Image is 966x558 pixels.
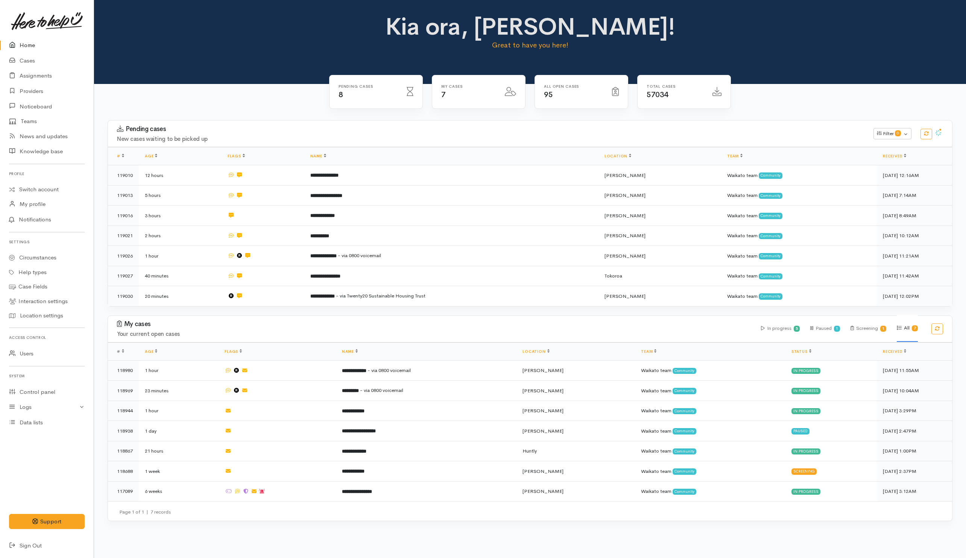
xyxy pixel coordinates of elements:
td: 21 hours [139,441,219,461]
span: Community [673,448,696,454]
td: [DATE] 10:04AM [877,381,952,401]
div: Paused [810,315,840,342]
td: [DATE] 1:00PM [877,441,952,461]
span: 57034 [647,90,668,99]
td: 20 minutes [139,286,222,306]
span: Community [673,428,696,434]
span: [PERSON_NAME] [605,212,646,219]
a: Flags [225,349,242,354]
a: Team [641,349,656,354]
td: [DATE] 12:02PM [877,286,952,306]
h6: System [9,371,85,381]
td: Waikato team [635,481,785,501]
span: Community [673,468,696,474]
div: In progress [791,448,820,454]
td: Waikato team [635,421,785,441]
td: 118938 [108,421,139,441]
td: [DATE] 3:12AM [877,481,952,501]
button: Filter0 [873,128,911,139]
h6: My cases [441,84,496,88]
h1: Kia ora, [PERSON_NAME]! [321,14,739,40]
p: Great to have you here! [321,40,739,50]
td: 2 hours [139,226,222,246]
div: In progress [791,489,820,495]
td: 3 hours [139,206,222,226]
a: Location [605,154,631,159]
td: Waikato team [721,206,877,226]
span: [PERSON_NAME] [605,232,646,239]
span: 8 [339,90,343,99]
td: 119027 [108,266,139,286]
button: Support [9,514,85,529]
small: Page 1 of 1 7 records [119,509,171,515]
td: 118867 [108,441,139,461]
span: Tokoroa [605,273,622,279]
span: - via 0800 voicemail [338,252,381,259]
span: - via 0800 voicemail [368,367,411,374]
h4: New cases waiting to be picked up [117,136,864,142]
div: In progress [791,408,820,414]
a: Received [883,349,906,354]
td: [DATE] 2:37PM [877,461,952,482]
h3: My cases [117,320,752,328]
td: 5 hours [139,185,222,206]
span: Community [759,172,782,178]
td: 12 hours [139,165,222,186]
td: Waikato team [635,441,785,461]
a: Flags [228,154,245,159]
td: [DATE] 11:55AM [877,360,952,381]
b: 1 [836,326,838,331]
span: Community [673,388,696,394]
td: Waikato team [721,266,877,286]
b: 5 [796,326,798,331]
td: 117089 [108,481,139,501]
td: [DATE] 2:47PM [877,421,952,441]
td: 119030 [108,286,139,306]
td: [DATE] 10:12AM [877,226,952,246]
span: [PERSON_NAME] [522,468,563,474]
div: Paused [791,428,810,434]
td: 118688 [108,461,139,482]
a: # [117,154,124,159]
b: 7 [914,326,916,331]
td: 119013 [108,185,139,206]
div: Screening [851,315,887,342]
td: 23 minutes [139,381,219,401]
span: Community [759,253,782,259]
td: 40 minutes [139,266,222,286]
td: 118969 [108,381,139,401]
td: [DATE] 12:16AM [877,165,952,186]
td: 119016 [108,206,139,226]
td: 1 week [139,461,219,482]
h6: Profile [9,169,85,179]
a: Age [145,154,157,159]
span: 0 [895,130,901,136]
span: [PERSON_NAME] [522,407,563,414]
b: 1 [882,326,884,331]
h6: Access control [9,332,85,343]
h3: Pending cases [117,125,864,133]
a: Team [727,154,743,159]
td: 1 day [139,421,219,441]
td: 119026 [108,246,139,266]
span: - via Twenty20 Sustainable Housing Trust [336,293,425,299]
span: Community [673,368,696,374]
span: Huntly [522,448,537,454]
a: Received [883,154,906,159]
span: 95 [544,90,553,99]
span: [PERSON_NAME] [522,488,563,494]
span: Community [759,233,782,239]
div: In progress [791,368,820,374]
td: Waikato team [635,360,785,381]
span: [PERSON_NAME] [605,293,646,299]
span: Community [759,293,782,299]
a: Status [791,349,811,354]
div: All [897,315,918,342]
td: Waikato team [635,461,785,482]
span: [PERSON_NAME] [605,172,646,178]
td: Waikato team [721,226,877,246]
td: [DATE] 8:49AM [877,206,952,226]
span: # [117,349,124,354]
span: [PERSON_NAME] [522,428,563,434]
div: Screening [791,468,817,474]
